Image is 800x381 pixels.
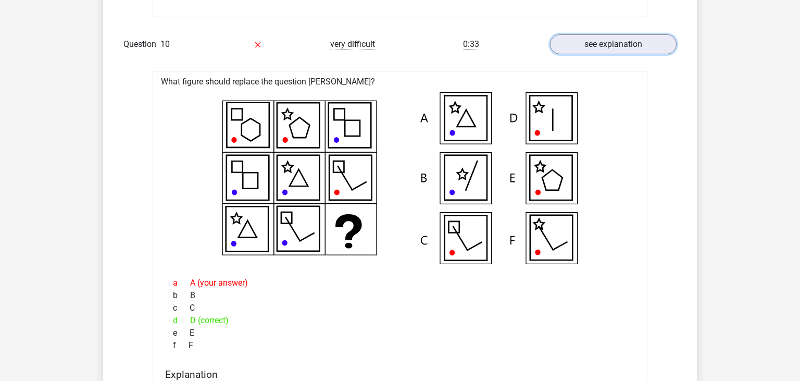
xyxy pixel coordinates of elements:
span: d [173,314,190,327]
div: B [165,289,635,302]
span: 10 [160,39,170,49]
span: f [173,339,189,352]
div: E [165,327,635,339]
div: D (correct) [165,314,635,327]
div: A (your answer) [165,277,635,289]
span: very difficult [330,39,375,50]
div: C [165,302,635,314]
span: 0:33 [463,39,479,50]
span: b [173,289,190,302]
span: c [173,302,190,314]
div: F [165,339,635,352]
h4: Explanation [165,368,635,380]
span: a [173,277,190,289]
span: e [173,327,190,339]
span: Question [123,38,160,51]
a: see explanation [550,34,677,54]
